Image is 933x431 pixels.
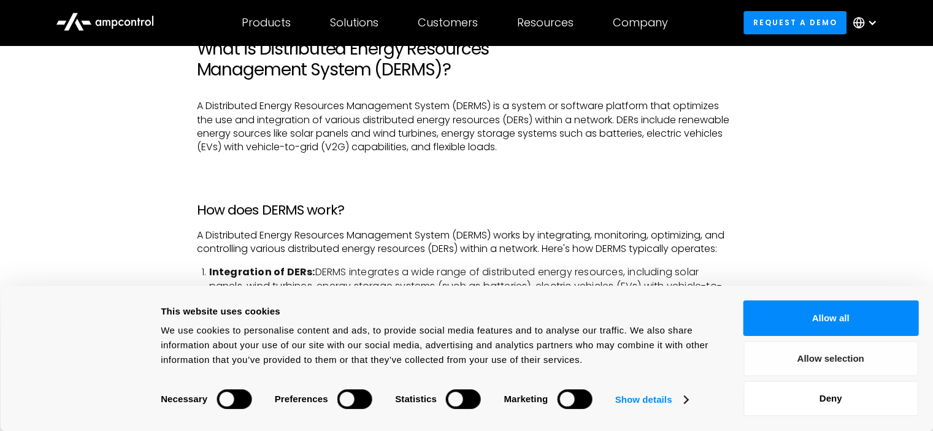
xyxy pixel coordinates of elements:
strong: Necessary [161,394,207,404]
button: Deny [743,381,918,416]
div: Company [613,16,668,29]
div: This website uses cookies [161,304,715,319]
div: Resources [517,16,574,29]
div: Customers [418,16,478,29]
div: Products [242,16,291,29]
p: A Distributed Energy Resources Management System (DERMS) is a system or software platform that op... [197,99,737,154]
button: Allow all [743,300,918,336]
p: ‍ [197,164,737,178]
h3: How does DERMS work? [197,202,737,218]
p: A Distributed Energy Resources Management System (DERMS) works by integrating, monitoring, optimi... [197,229,737,256]
div: Solutions [330,16,378,29]
strong: Marketing [504,394,548,404]
li: DERMS integrates a wide range of distributed energy resources, including solar panels, wind turbi... [209,265,737,307]
div: We use cookies to personalise content and ads, to provide social media features and to analyse ou... [161,323,715,367]
strong: Integration of DERs: [209,265,315,279]
strong: Preferences [275,394,328,404]
button: Allow selection [743,341,918,376]
a: Show details [615,391,688,409]
h2: What is Distributed Energy Resources Management System (DERMS)? [197,39,737,80]
a: Request a demo [743,11,847,34]
strong: Statistics [395,394,437,404]
legend: Consent Selection [160,384,161,384]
